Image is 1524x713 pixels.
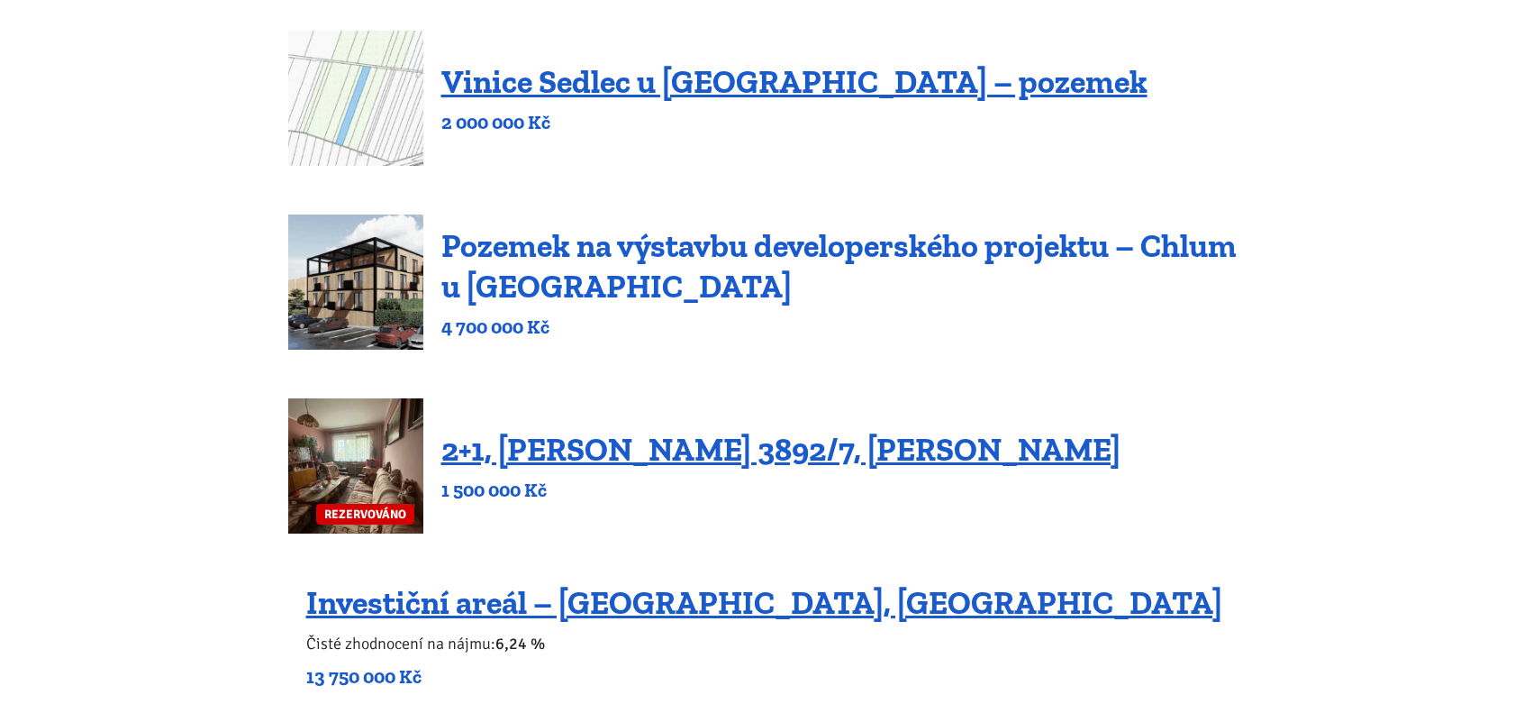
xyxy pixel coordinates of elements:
b: 6,24 % [495,634,545,654]
a: REZERVOVÁNO [288,398,423,534]
a: Pozemek na výstavbu developerského projektu – Chlum u [GEOGRAPHIC_DATA] [441,226,1237,306]
a: Vinice Sedlec u [GEOGRAPHIC_DATA] – pozemek [441,62,1148,101]
p: 4 700 000 Kč [441,315,1237,340]
p: Čisté zhodnocení na nájmu: [306,631,1222,656]
a: Investiční areál – [GEOGRAPHIC_DATA], [GEOGRAPHIC_DATA] [306,583,1222,622]
span: REZERVOVÁNO [316,504,414,525]
a: 2+1, [PERSON_NAME] 3892/7, [PERSON_NAME] [441,430,1120,469]
p: 2 000 000 Kč [441,110,1148,135]
p: 1 500 000 Kč [441,478,1120,503]
p: 13 750 000 Kč [306,664,1222,690]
